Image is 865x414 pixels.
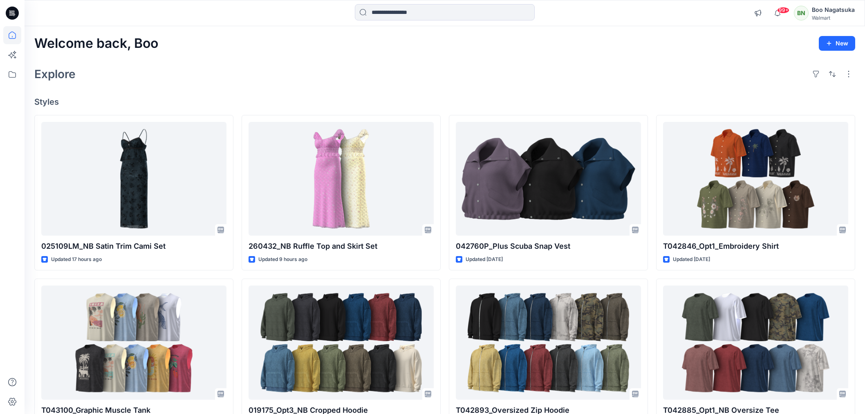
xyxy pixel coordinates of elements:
a: T042885_Opt1_NB Oversize Tee [663,286,848,399]
a: T043100_Graphic Muscle Tank [41,286,226,399]
a: T042846_Opt1_Embroidery Shirt [663,122,848,236]
span: 99+ [777,7,789,13]
a: 025109LM_NB Satin Trim Cami Set [41,122,226,236]
div: Boo Nagatsuka [812,5,855,15]
h2: Explore [34,67,76,81]
p: Updated 17 hours ago [51,255,102,264]
a: T042893_Oversized Zip Hoodie [456,286,641,399]
p: 042760P_Plus Scuba Snap Vest [456,241,641,252]
a: 042760P_Plus Scuba Snap Vest [456,122,641,236]
p: Updated 9 hours ago [258,255,307,264]
a: 260432_NB Ruffle Top and Skirt Set [249,122,434,236]
p: 260432_NB Ruffle Top and Skirt Set [249,241,434,252]
p: 025109LM_NB Satin Trim Cami Set [41,241,226,252]
div: Walmart [812,15,855,21]
h2: Welcome back, Boo [34,36,158,51]
a: 019175_Opt3_NB Cropped Hoodie [249,286,434,399]
p: Updated [DATE] [466,255,503,264]
h4: Styles [34,97,855,107]
div: BN [794,6,809,20]
button: New [819,36,855,51]
p: Updated [DATE] [673,255,710,264]
p: T042846_Opt1_Embroidery Shirt [663,241,848,252]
